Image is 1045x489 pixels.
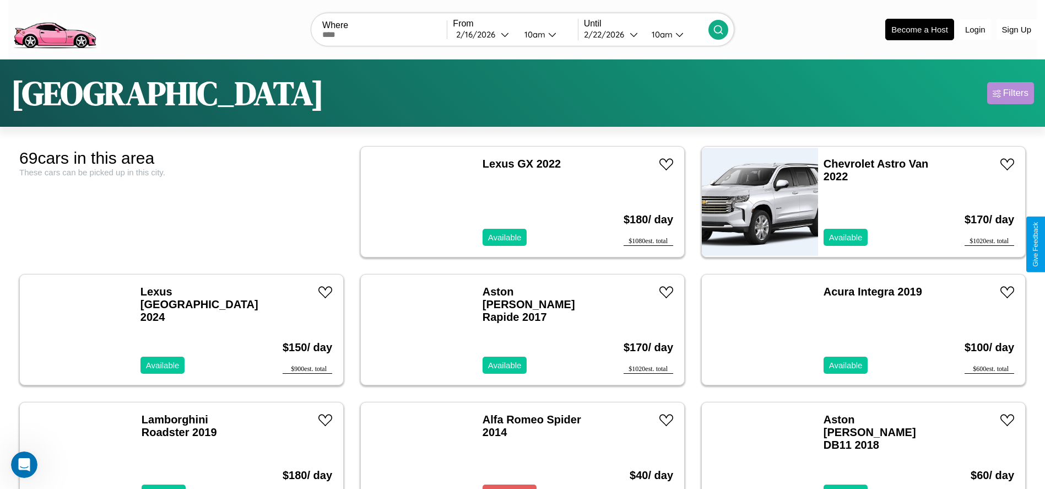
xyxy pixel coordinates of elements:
button: 10am [516,29,578,40]
a: Lexus GX 2022 [483,158,561,170]
p: Available [829,358,863,373]
button: Sign Up [997,19,1037,40]
div: $ 1080 est. total [624,237,673,246]
h3: $ 180 / day [624,202,673,237]
div: These cars can be picked up in this city. [19,168,344,177]
h3: $ 170 / day [624,330,673,365]
label: Until [584,19,708,29]
h1: [GEOGRAPHIC_DATA] [11,71,324,116]
div: Give Feedback [1032,222,1039,267]
a: Aston [PERSON_NAME] DB11 2018 [824,413,916,451]
img: logo [8,6,101,51]
p: Available [146,358,180,373]
p: Available [829,230,863,245]
h3: $ 150 / day [283,330,332,365]
h3: $ 100 / day [965,330,1014,365]
div: $ 1020 est. total [624,365,673,374]
h3: $ 170 / day [965,202,1014,237]
a: Lamborghini Roadster 2019 [142,413,217,438]
div: 2 / 16 / 2026 [456,29,501,40]
div: 69 cars in this area [19,149,344,168]
button: 2/16/2026 [453,29,515,40]
div: $ 1020 est. total [965,237,1014,246]
button: 10am [643,29,708,40]
button: Become a Host [885,19,954,40]
iframe: Intercom live chat [11,452,37,478]
a: Alfa Romeo Spider 2014 [483,413,581,438]
div: $ 600 est. total [965,365,1014,374]
a: Aston [PERSON_NAME] Rapide 2017 [483,286,575,323]
button: Login [960,19,991,40]
label: From [453,19,577,29]
button: Filters [987,82,1034,104]
div: 10am [646,29,675,40]
div: 2 / 22 / 2026 [584,29,630,40]
a: Chevrolet Astro Van 2022 [824,158,928,182]
div: 10am [519,29,548,40]
a: Acura Integra 2019 [824,286,922,298]
p: Available [488,358,522,373]
label: Where [322,20,447,30]
p: Available [488,230,522,245]
div: $ 900 est. total [283,365,332,374]
a: Lexus [GEOGRAPHIC_DATA] 2024 [140,286,258,323]
div: Filters [1003,88,1028,99]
